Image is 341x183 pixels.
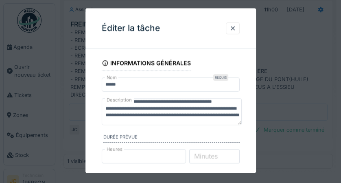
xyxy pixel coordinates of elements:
[105,74,118,81] label: Nom
[103,134,240,143] label: Durée prévue
[192,151,219,161] label: Minutes
[102,57,191,71] div: Informations générales
[213,74,228,81] div: Requis
[102,23,160,33] h3: Éditer la tâche
[105,95,133,105] label: Description
[105,146,124,153] label: Heures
